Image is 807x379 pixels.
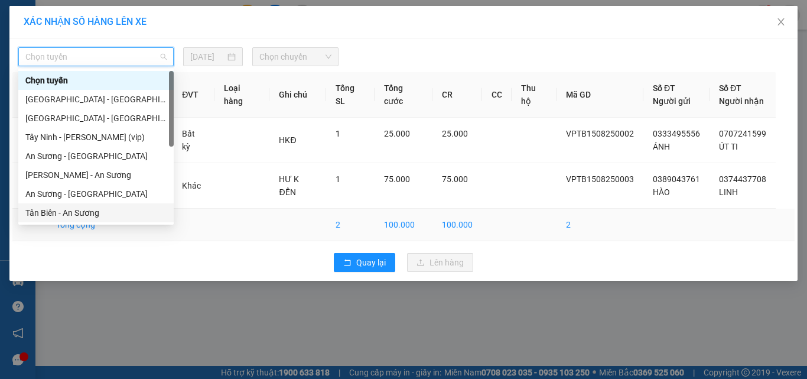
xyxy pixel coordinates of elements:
span: LINH [719,187,738,197]
span: 01 Võ Văn Truyện, KP.1, Phường 2 [93,35,162,50]
span: 0374437708 [719,174,766,184]
th: CC [482,72,512,118]
th: Mã GD [557,72,643,118]
div: Tân Biên - An Sương [18,203,174,222]
span: Chọn chuyến [259,48,332,66]
img: logo [4,7,57,59]
span: 1 [336,129,340,138]
div: An Sương - Tân Biên [18,184,174,203]
span: HKĐ [279,135,296,145]
span: VPTB1508250003 [566,174,634,184]
div: [GEOGRAPHIC_DATA] - [GEOGRAPHIC_DATA] (vip) [25,112,167,125]
button: Close [764,6,798,39]
th: Tổng cước [375,72,432,118]
span: Hotline: 19001152 [93,53,145,60]
button: uploadLên hàng [407,253,473,272]
span: Quay lại [356,256,386,269]
div: Hồ Chí Minh - Tây Ninh (vip) [18,109,174,128]
th: Loại hàng [214,72,269,118]
span: In ngày: [4,86,72,93]
div: [GEOGRAPHIC_DATA] - [GEOGRAPHIC_DATA] (vip) [25,93,167,106]
strong: ĐỒNG PHƯỚC [93,7,162,17]
span: 25.000 [442,129,468,138]
span: Bến xe [GEOGRAPHIC_DATA] [93,19,159,34]
span: rollback [343,258,352,268]
td: 2 [326,209,375,241]
span: [PERSON_NAME]: [4,76,123,83]
span: 0333495556 [653,129,700,138]
span: ----------------------------------------- [32,64,145,73]
span: Số ĐT [719,83,741,93]
td: 100.000 [432,209,482,241]
div: Tân Biên - An Sương [25,206,167,219]
span: 1 [336,174,340,184]
span: VPTB1508250002 [566,129,634,138]
span: HÀO [653,187,670,197]
th: STT [12,72,47,118]
th: Thu hộ [512,72,557,118]
span: 0389043761 [653,174,700,184]
span: 0707241599 [719,129,766,138]
div: An Sương - [GEOGRAPHIC_DATA] [25,187,167,200]
div: An Sương - Châu Thành [18,147,174,166]
div: Chọn tuyến [18,71,174,90]
td: Tổng cộng [47,209,144,241]
span: 75.000 [442,174,468,184]
span: XÁC NHẬN SỐ HÀNG LÊN XE [24,16,147,27]
span: ÁNH [653,142,670,151]
span: Chọn tuyến [25,48,167,66]
th: Tổng SL [326,72,375,118]
div: Châu Thành - An Sương [18,166,174,184]
div: [PERSON_NAME] - An Sương [25,169,167,182]
span: close [776,17,786,27]
td: 1 [12,118,47,163]
span: 06:38:45 [DATE] [26,86,72,93]
span: HƯ K ĐỀN [279,174,299,197]
span: Số ĐT [653,83,675,93]
div: Hồ Chí Minh - Tây Ninh (vip) [18,90,174,109]
td: 100.000 [375,209,432,241]
div: Tây Ninh - Hồ Chí Minh (vip) [18,128,174,147]
span: Người nhận [719,96,764,106]
div: Tây Ninh - [PERSON_NAME] (vip) [25,131,167,144]
button: rollbackQuay lại [334,253,395,272]
span: VPTB1508250003 [59,75,124,84]
span: 25.000 [384,129,410,138]
span: Người gửi [653,96,691,106]
td: 2 [12,163,47,209]
th: CR [432,72,482,118]
td: Khác [173,163,214,209]
div: Chọn tuyến [25,74,167,87]
span: 75.000 [384,174,410,184]
td: Bất kỳ [173,118,214,163]
td: 2 [557,209,643,241]
th: ĐVT [173,72,214,118]
span: ÚT TI [719,142,738,151]
div: An Sương - [GEOGRAPHIC_DATA] [25,150,167,163]
input: 15/08/2025 [190,50,224,63]
th: Ghi chú [269,72,326,118]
